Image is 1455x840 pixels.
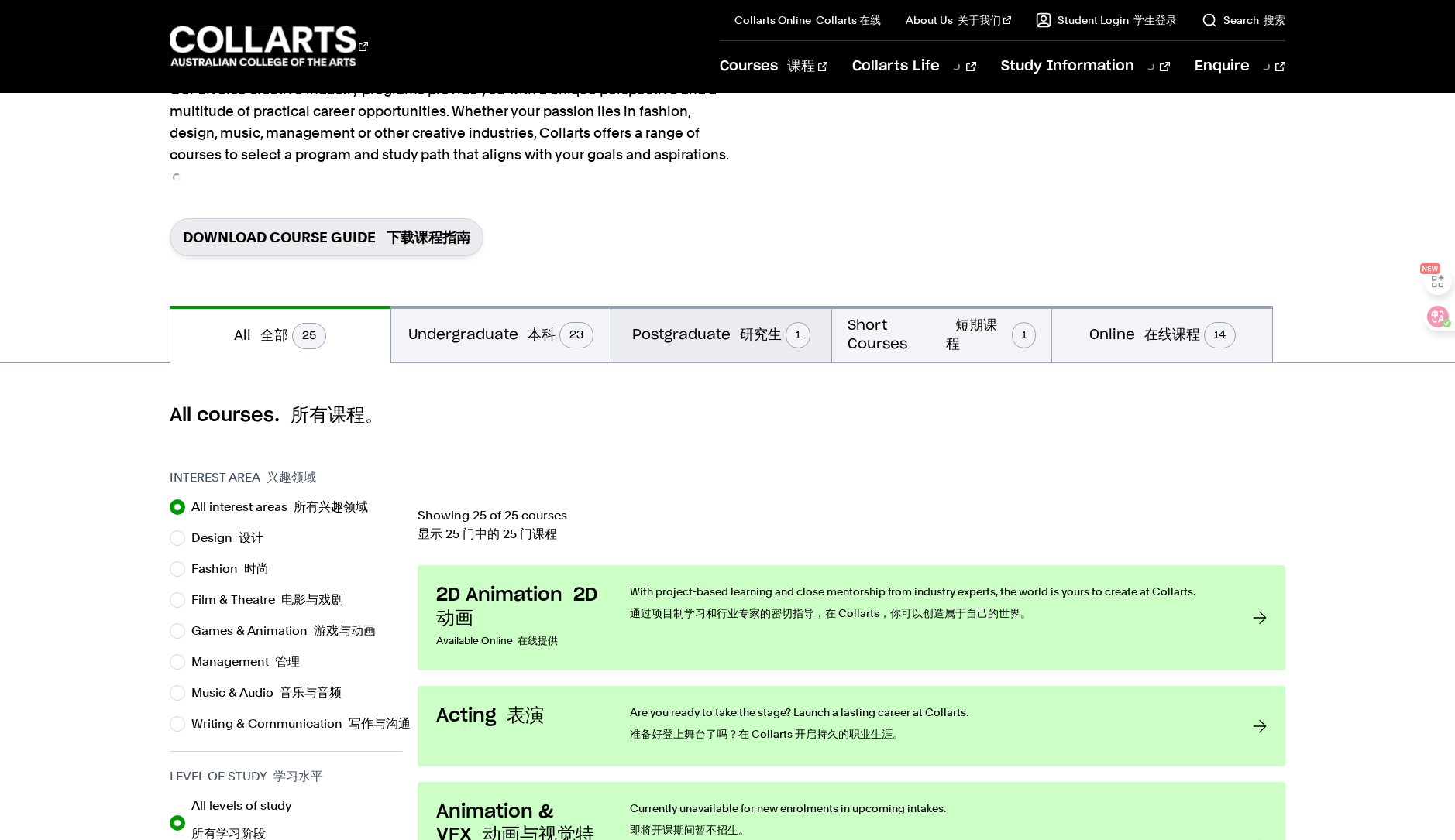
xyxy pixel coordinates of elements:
font: 所有课程。 [291,406,384,425]
font: 课程 [787,60,815,74]
font: 写作与沟通 [349,716,411,731]
font: 准备好登上舞台了吗？在 Collarts 开启持久的职业生涯。 [630,728,903,740]
a: Student Login 学生登录 [1036,12,1177,28]
span: 1 [786,322,810,348]
font: 管理 [275,654,300,669]
font: 下载课程指南 [387,229,470,245]
a: Courses 课程 [720,41,827,92]
font: 设计 [239,530,263,545]
font: 时尚 [244,561,269,576]
span: 25 [292,323,326,349]
font: 显示 25 门中的 25 门课程 [418,526,557,541]
font: 学习水平 [273,769,323,783]
button: Short Courses 短期课程1 [832,306,1052,362]
font: 即将开课期间暂不招生。 [630,824,749,836]
font: 所有兴趣领域 [294,499,368,514]
p: With project-based learning and close mentorship from industry experts, the world is yours to cre... [630,584,1222,627]
a: About Us 关于我们 [906,12,1011,28]
button: Online 在线课程14 [1052,306,1272,362]
a: 2D Animation 2D 动画 Available Online 在线提供 With project-based learning and close mentorship from in... [418,565,1285,670]
font: 在线提供 [518,635,558,646]
a: Study Information [1001,41,1170,92]
label: All interest areas [191,496,380,518]
font: 关于我们 [958,14,1001,26]
font: 音乐与音频 [280,685,342,700]
label: Design [191,527,276,549]
font: 搜索 [1264,14,1285,26]
button: Undergraduate 本科23 [391,306,611,362]
div: Go to homepage [170,24,368,68]
a: Collarts Online Collarts 在线 [734,12,881,28]
font: 在线课程 [1144,328,1200,342]
label: Writing & Communication [191,713,423,735]
font: Collarts 在线 [816,14,881,26]
font: 短期课程 [946,319,997,351]
h3: Acting [436,705,599,728]
h3: Interest Area [170,468,402,487]
a: Download Course Guide 下载课程指南 [170,218,483,256]
font: 学生登录 [1133,14,1177,26]
label: Games & Animation [191,620,388,642]
a: Search 搜索 [1202,12,1285,28]
font: 兴趣领域 [267,470,316,485]
label: Music & Audio [191,682,354,704]
font: 电影与戏剧 [281,592,343,607]
h3: 2D Animation [436,584,599,630]
font: 通过项目制学习和行业专家的密切指导，在 Collarts，你可以创造属于自己的世界。 [630,607,1031,619]
p: Showing 25 of 25 courses [418,509,1285,547]
h3: Level of Study [170,767,402,786]
h2: All courses. [170,403,1285,428]
span: 14 [1204,322,1236,348]
font: 全部 [260,329,288,343]
p: Are you ready to take the stage? Launch a lasting career at Collarts. [630,705,1222,748]
a: Collarts Life [852,41,975,92]
span: 23 [559,322,593,348]
button: All 全部25 [170,306,390,363]
font: 研究生 [740,328,782,342]
span: 1 [1012,322,1037,348]
button: Postgraduate 研究生1 [611,306,831,362]
a: Enquire [1195,41,1285,92]
font: 本科 [528,328,556,342]
a: Acting 表演 Are you ready to take the stage? Launch a lasting career at Collarts.准备好登上舞台了吗？在 Collar... [418,686,1285,766]
label: Management [191,651,312,673]
label: Film & Theatre [191,589,356,611]
p: Our diverse creative industry programs provide you with a unique perspective and a multitude of p... [170,79,735,187]
font: 表演 [507,707,544,725]
font: 游戏与动画 [314,623,376,638]
label: Fashion [191,558,281,580]
p: Available Online [436,630,599,652]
